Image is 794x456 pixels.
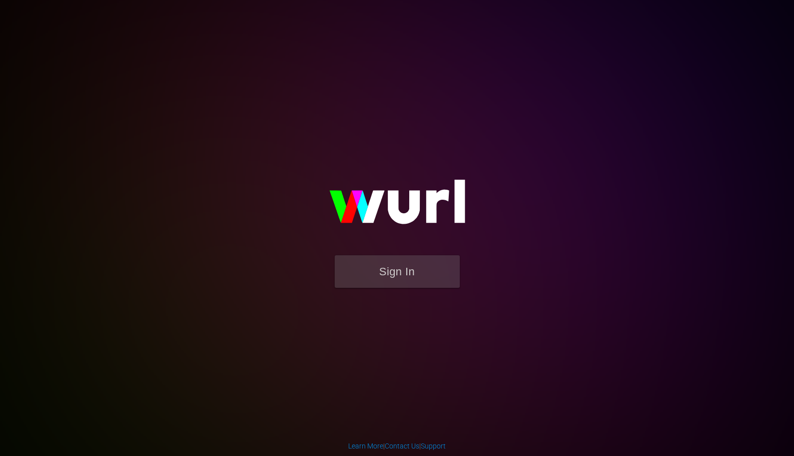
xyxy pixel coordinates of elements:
[385,442,419,450] a: Contact Us
[348,442,383,450] a: Learn More
[297,158,497,255] img: wurl-logo-on-black-223613ac3d8ba8fe6dc639794a292ebdb59501304c7dfd60c99c58986ef67473.svg
[348,441,446,451] div: | |
[421,442,446,450] a: Support
[335,255,460,288] button: Sign In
